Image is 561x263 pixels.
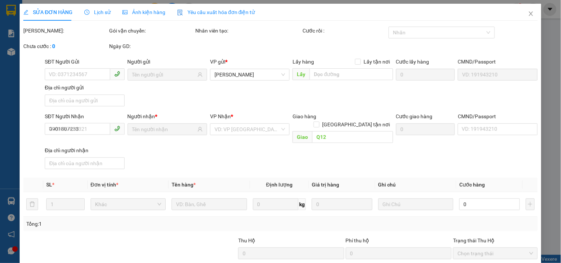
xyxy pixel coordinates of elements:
span: user [197,127,203,132]
span: kg [298,198,306,210]
span: Giao hàng [293,113,317,119]
div: Tổng: 1 [26,220,217,228]
input: Cước lấy hàng [396,69,455,81]
label: Cước giao hàng [396,113,433,119]
span: SL [46,182,52,188]
span: clock-circle [84,10,89,15]
strong: 0901 900 568 [66,21,125,35]
span: [GEOGRAPHIC_DATA] tận nơi [320,120,393,129]
span: Định lượng [266,182,293,188]
span: Yêu cầu xuất hóa đơn điện tử [177,9,255,15]
input: Tên người nhận [132,125,196,133]
span: ĐỨC ĐẠT GIA LAI [29,7,101,17]
span: SỬA ĐƠN HÀNG [23,9,72,15]
span: edit [23,10,28,15]
span: [PERSON_NAME] [39,48,108,59]
span: Lấy [293,68,310,80]
div: CMND/Passport [458,58,537,66]
b: 0 [52,43,55,49]
span: Khác [95,199,161,210]
input: Dọc đường [312,131,393,143]
span: Phan Đình Phùng [214,69,285,80]
span: picture [122,10,128,15]
input: Ghi Chú [378,198,453,210]
span: Chọn trạng thái [457,248,533,259]
button: plus [526,198,535,210]
div: Phí thu hộ [346,236,452,247]
div: Ngày GD: [109,42,194,50]
span: Lấy hàng [293,59,314,65]
span: Cước hàng [459,182,485,188]
div: [PERSON_NAME]: [23,27,108,35]
span: Thu Hộ [238,238,255,243]
div: Người gửi [128,58,207,66]
div: Người nhận [128,112,207,120]
button: delete [26,198,38,210]
div: VP gửi [210,58,290,66]
div: Chưa cước : [23,42,108,50]
div: Địa chỉ người nhận [45,146,124,154]
strong: 0901 933 179 [66,36,102,43]
input: Cước giao hàng [396,123,455,135]
strong: 0901 936 968 [5,33,41,40]
span: phone [114,126,120,131]
div: Cước rồi : [303,27,387,35]
span: VP Nhận [210,113,231,119]
input: 0 [312,198,372,210]
span: VP GỬI: [5,48,37,59]
button: Close [521,4,541,24]
img: icon [177,10,183,16]
label: Cước lấy hàng [396,59,429,65]
div: Trạng thái Thu Hộ [453,236,537,245]
span: Giao [293,131,312,143]
div: CMND/Passport [458,112,537,120]
input: Dọc đường [310,68,393,80]
span: Lịch sử [84,9,111,15]
input: VD: 191943210 [458,69,537,81]
span: Lấy tận nơi [361,58,393,66]
input: VD: Bàn, Ghế [172,198,247,210]
span: Đơn vị tính [91,182,118,188]
span: Giá trị hàng [312,182,339,188]
span: phone [114,71,120,77]
strong: 0931 600 979 [27,24,63,31]
div: SĐT Người Nhận [45,112,124,120]
span: close [528,11,534,17]
span: user [197,72,203,77]
strong: Sài Gòn: [5,24,27,31]
strong: [PERSON_NAME]: [66,21,112,28]
span: Ảnh kiện hàng [122,9,165,15]
span: Tên hàng [172,182,196,188]
div: Nhân viên tạo: [195,27,301,35]
input: Địa chỉ của người nhận [45,157,124,169]
th: Ghi chú [375,178,456,192]
input: Địa chỉ của người gửi [45,95,124,106]
div: SĐT Người Gửi [45,58,124,66]
input: Tên người gửi [132,71,196,79]
div: Gói vận chuyển: [109,27,194,35]
div: Địa chỉ người gửi [45,83,124,92]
